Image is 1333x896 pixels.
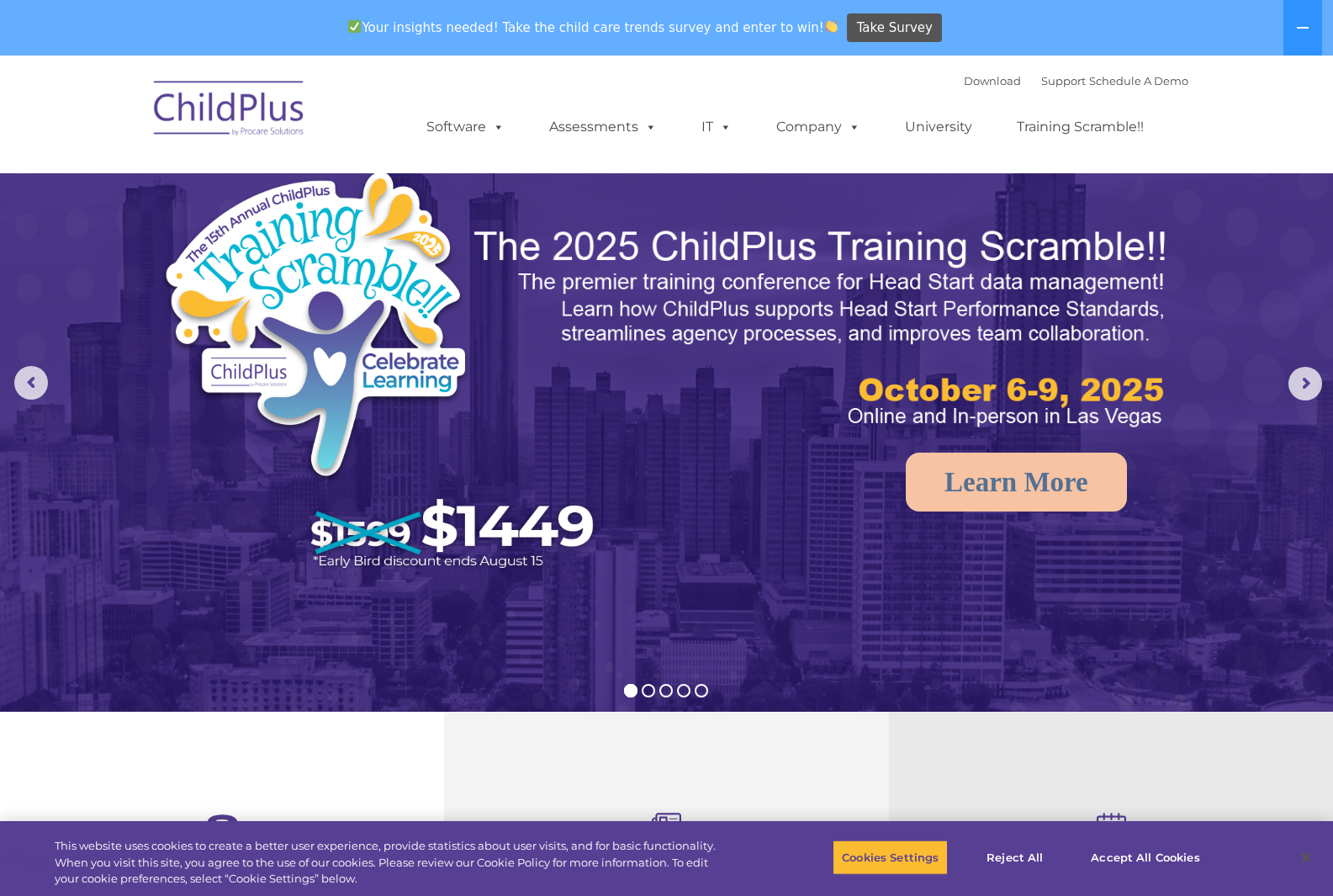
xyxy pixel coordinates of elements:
span: Phone number [234,180,305,193]
div: This website uses cookies to create a better user experience, provide statistics about user visit... [55,838,733,888]
a: Support [1041,74,1086,87]
img: ✅ [348,20,361,33]
span: Take Survey [857,13,933,43]
img: ChildPlus by Procare Solutions [145,69,314,153]
a: Take Survey [847,13,942,43]
button: Cookies Settings [833,840,948,875]
a: IT [685,110,748,144]
button: Close [1288,839,1325,876]
a: Learn More [906,453,1127,512]
a: Training Scramble!! [1000,110,1161,144]
a: University [888,110,989,144]
font: | [964,74,1188,87]
img: 👏 [825,20,838,33]
button: Reject All [962,840,1067,875]
a: Download [964,74,1021,87]
button: Accept All Cookies [1082,840,1209,875]
span: Last name [234,111,285,124]
a: Company [759,110,877,144]
a: Assessments [532,110,674,144]
span: Your insights needed! Take the child care trends survey and enter to win! [341,11,845,44]
a: Software [410,110,521,144]
a: Schedule A Demo [1089,74,1188,87]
